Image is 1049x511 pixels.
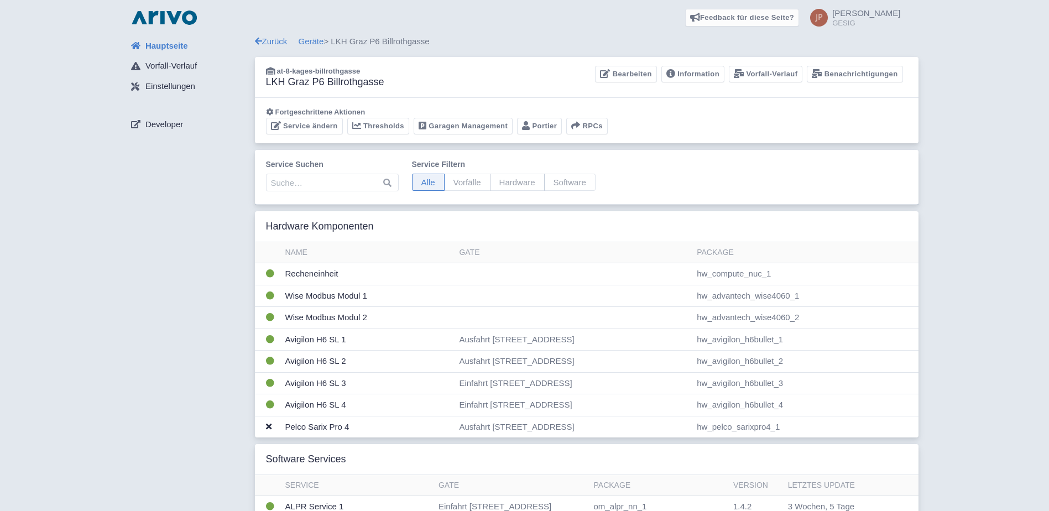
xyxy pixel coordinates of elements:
[281,416,455,437] td: Pelco Sarix Pro 4
[266,118,343,135] a: Service ändern
[692,242,918,263] th: Package
[692,307,918,329] td: hw_advantech_wise4060_2
[807,66,902,83] a: Benachrichtigungen
[692,263,918,285] td: hw_compute_nuc_1
[266,453,346,466] h3: Software Services
[455,372,692,394] td: Einfahrt [STREET_ADDRESS]
[281,242,455,263] th: Name
[595,66,656,83] a: Bearbeiten
[266,159,399,170] label: Service suchen
[661,66,724,83] a: Information
[490,174,545,191] span: Hardware
[832,19,900,27] small: GESIG
[145,80,195,93] span: Einstellungen
[266,221,374,233] h3: Hardware Komponenten
[412,159,596,170] label: Service filtern
[733,502,751,511] span: 1.4.2
[129,9,200,27] img: logo
[692,351,918,373] td: hw_avigilon_h6bullet_2
[277,67,361,75] span: at-8-kages-billrothgasse
[589,475,729,496] th: Package
[455,242,692,263] th: Gate
[455,394,692,416] td: Einfahrt [STREET_ADDRESS]
[281,328,455,351] td: Avigilon H6 SL 1
[784,475,899,496] th: Letztes Update
[281,475,434,496] th: Service
[455,416,692,437] td: Ausfahrt [STREET_ADDRESS]
[566,118,608,135] button: RPCs
[414,118,513,135] a: Garagen Management
[122,35,255,56] a: Hauptseite
[281,372,455,394] td: Avigilon H6 SL 3
[281,285,455,307] td: Wise Modbus Modul 1
[692,394,918,416] td: hw_avigilon_h6bullet_4
[299,36,324,46] a: Geräte
[544,174,596,191] span: Software
[122,76,255,97] a: Einstellungen
[281,394,455,416] td: Avigilon H6 SL 4
[692,328,918,351] td: hw_avigilon_h6bullet_1
[444,174,490,191] span: Vorfälle
[434,475,589,496] th: Gate
[255,35,918,48] div: > LKH Graz P6 Billrothgasse
[275,108,366,116] span: Fortgeschrittene Aktionen
[145,40,188,53] span: Hauptseite
[455,351,692,373] td: Ausfahrt [STREET_ADDRESS]
[685,9,800,27] a: Feedback für diese Seite?
[281,263,455,285] td: Recheneinheit
[145,118,183,131] span: Developer
[266,76,384,88] h3: LKH Graz P6 Billrothgasse
[729,475,784,496] th: Version
[347,118,409,135] a: Thresholds
[692,372,918,394] td: hw_avigilon_h6bullet_3
[729,66,802,83] a: Vorfall-Verlauf
[145,60,197,72] span: Vorfall-Verlauf
[255,36,288,46] a: Zurück
[692,285,918,307] td: hw_advantech_wise4060_1
[281,351,455,373] td: Avigilon H6 SL 2
[412,174,445,191] span: Alle
[266,174,399,191] input: Suche…
[832,8,900,18] span: [PERSON_NAME]
[281,307,455,329] td: Wise Modbus Modul 2
[517,118,562,135] a: Portier
[122,114,255,135] a: Developer
[803,9,900,27] a: [PERSON_NAME] GESIG
[455,328,692,351] td: Ausfahrt [STREET_ADDRESS]
[692,416,918,437] td: hw_pelco_sarixpro4_1
[122,56,255,77] a: Vorfall-Verlauf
